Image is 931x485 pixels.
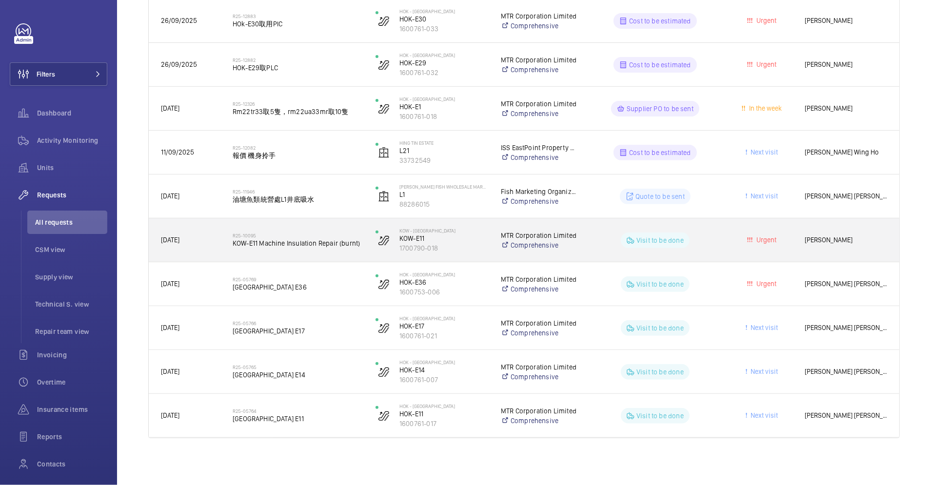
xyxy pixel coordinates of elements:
[501,196,577,206] a: Comprehensive
[37,459,107,469] span: Contacts
[805,234,888,246] span: [PERSON_NAME]
[629,16,691,26] p: Cost to be estimated
[233,233,363,238] h2: R25-10095
[37,108,107,118] span: Dashboard
[754,280,776,288] span: Urgent
[233,282,363,292] span: [GEOGRAPHIC_DATA] E36
[161,236,179,244] span: [DATE]
[501,328,577,338] a: Comprehensive
[37,163,107,173] span: Units
[378,366,390,378] img: escalator.svg
[233,238,363,248] span: KOW-E11 Machine Insulation Repair (burnt)
[161,192,179,200] span: [DATE]
[399,409,488,419] p: HOK-E11
[161,324,179,331] span: [DATE]
[233,414,363,424] span: [GEOGRAPHIC_DATA] E11
[233,408,363,414] h2: R25-05764
[378,103,390,115] img: escalator.svg
[35,245,107,254] span: CSM view
[636,235,684,245] p: Visit to be done
[749,324,778,331] span: Next visit
[378,234,390,246] img: escalator.svg
[399,419,488,428] p: 1600761-017
[636,323,684,333] p: Visit to be done
[805,147,888,158] span: [PERSON_NAME] Wing Ho
[501,416,577,426] a: Comprehensive
[399,190,488,199] p: L1
[805,15,888,26] span: [PERSON_NAME]
[233,107,363,116] span: Rm22tr33取5隻，rm22ua33mr取10隻
[635,192,685,201] p: Quote to be sent
[233,189,363,194] h2: R25-11946
[378,410,390,422] img: escalator.svg
[233,151,363,160] span: 報價 機身拎手
[233,276,363,282] h2: R25-05769
[399,52,488,58] p: HOK - [GEOGRAPHIC_DATA]
[399,68,488,78] p: 1600761-032
[399,277,488,287] p: HOK-E36
[805,322,888,333] span: [PERSON_NAME] [PERSON_NAME]
[501,187,577,196] p: Fish Marketing Organization
[501,372,577,382] a: Comprehensive
[749,192,778,200] span: Next visit
[37,136,107,145] span: Activity Monitoring
[378,191,390,202] img: elevator.svg
[629,60,691,70] p: Cost to be estimated
[501,274,577,284] p: MTR Corporation Limited
[399,287,488,297] p: 1600753-006
[749,148,778,156] span: Next visit
[501,109,577,118] a: Comprehensive
[399,321,488,331] p: HOK-E17
[37,69,55,79] span: Filters
[37,405,107,414] span: Insurance items
[37,350,107,360] span: Invoicing
[233,63,363,73] span: HOK-E29取PLC
[749,368,778,375] span: Next visit
[233,13,363,19] h2: R25-12883
[501,240,577,250] a: Comprehensive
[754,60,776,68] span: Urgent
[754,17,776,24] span: Urgent
[378,59,390,71] img: escalator.svg
[747,104,782,112] span: In the week
[161,104,179,112] span: [DATE]
[399,365,488,375] p: HOK-E14
[399,375,488,385] p: 1600761-007
[233,326,363,336] span: [GEOGRAPHIC_DATA] E17
[501,318,577,328] p: MTR Corporation Limited
[399,155,488,165] p: 33732549
[35,299,107,309] span: Technical S. view
[805,191,888,202] span: [PERSON_NAME] [PERSON_NAME]
[399,8,488,14] p: HOK - [GEOGRAPHIC_DATA]
[10,62,107,86] button: Filters
[37,432,107,442] span: Reports
[233,19,363,29] span: HOk-E30取用PlC
[501,362,577,372] p: MTR Corporation Limited
[399,102,488,112] p: HOK-E1
[399,96,488,102] p: HOK - [GEOGRAPHIC_DATA]
[399,112,488,121] p: 1600761-018
[399,272,488,277] p: HOK - [GEOGRAPHIC_DATA]
[749,411,778,419] span: Next visit
[161,411,179,419] span: [DATE]
[754,236,776,244] span: Urgent
[35,272,107,282] span: Supply view
[501,65,577,75] a: Comprehensive
[233,320,363,326] h2: R25-05766
[636,411,684,421] p: Visit to be done
[233,364,363,370] h2: R25-05765
[627,104,693,114] p: Supplier PO to be sent
[805,103,888,114] span: [PERSON_NAME]
[805,410,888,421] span: [PERSON_NAME] [PERSON_NAME]
[233,57,363,63] h2: R25-12882
[636,367,684,377] p: Visit to be done
[399,359,488,365] p: HOK - [GEOGRAPHIC_DATA]
[501,99,577,109] p: MTR Corporation Limited
[399,14,488,24] p: HOK-E30
[399,315,488,321] p: HOK - [GEOGRAPHIC_DATA]
[399,199,488,209] p: 88286015
[805,278,888,290] span: [PERSON_NAME] [PERSON_NAME]
[501,21,577,31] a: Comprehensive
[35,217,107,227] span: All requests
[399,146,488,155] p: L21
